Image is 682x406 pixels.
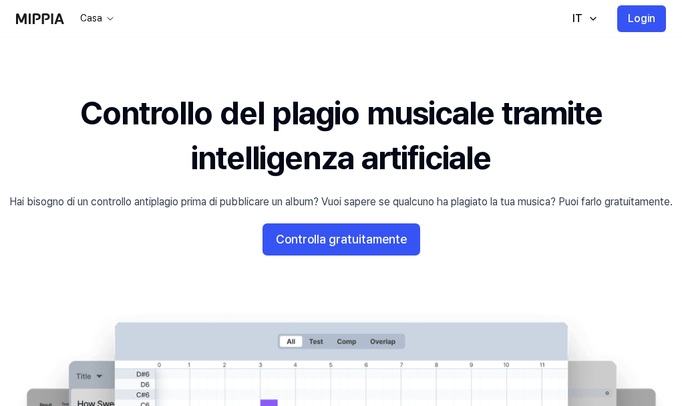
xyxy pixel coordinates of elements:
[263,223,420,256] button: Controlla gratuitamente
[80,13,102,23] font: Casa
[617,5,666,32] button: Login
[628,12,655,25] font: Login
[77,12,116,25] button: Casa
[276,232,407,246] font: Controlla gratuitamente
[559,5,607,32] button: IT
[80,94,603,177] font: Controllo del plagio musicale tramite intelligenza artificiale
[9,195,673,208] font: Hai bisogno di un controllo antiplagio prima di pubblicare un album? Vuoi sapere se qualcuno ha p...
[572,12,582,25] font: IT
[16,13,64,24] img: logo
